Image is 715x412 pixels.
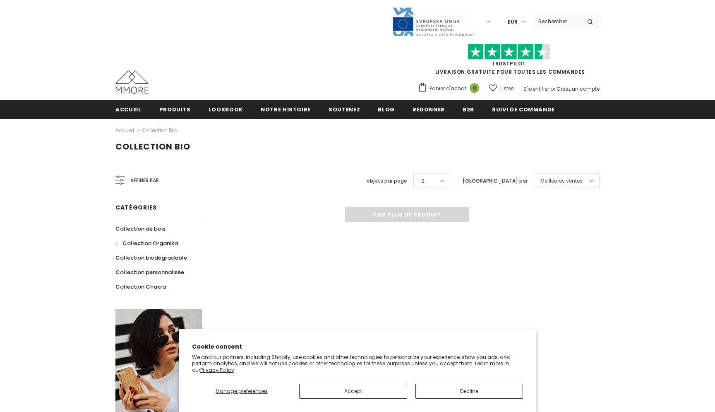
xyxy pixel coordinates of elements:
[115,125,134,135] a: Accueil
[115,141,190,152] span: Collection Bio
[115,100,142,118] a: Accueil
[130,176,159,185] span: Affiner par
[329,100,360,118] a: soutenez
[329,106,360,113] span: soutenez
[261,106,311,113] span: Notre histoire
[489,81,514,96] a: Listes
[115,236,178,251] a: Collection Organika
[216,388,268,395] span: Manage preferences
[142,127,177,134] a: Collection Bio
[115,70,149,94] img: Cas MMORE
[115,268,184,276] span: Collection personnalisée
[261,100,311,118] a: Notre histoire
[115,225,166,233] span: Collection de bois
[192,384,291,399] button: Manage preferences
[418,48,600,75] span: LIVRAISON GRATUITE POUR TOUTES LES COMMANDES
[413,106,445,113] span: Redonner
[463,100,474,118] a: B2B
[470,83,479,93] span: 0
[200,366,234,373] a: Privacy Policy
[115,222,166,236] a: Collection de bois
[508,18,518,26] span: EUR
[367,177,407,185] label: objets par page
[115,254,187,262] span: Collection biodégradable
[392,18,475,25] a: Javni Razpis
[115,265,184,279] a: Collection personnalisée
[159,100,191,118] a: Produits
[415,384,523,399] button: Decline
[413,100,445,118] a: Redonner
[378,106,395,113] span: Blog
[115,283,166,291] span: Collection Chakra
[492,100,555,118] a: Suivi de commande
[429,84,466,93] span: Panier d'achat
[420,177,425,185] span: 12
[492,106,555,113] span: Suivi de commande
[209,100,243,118] a: Lookbook
[523,85,549,92] a: S'identifier
[533,15,581,27] input: Search Site
[115,279,166,294] a: Collection Chakra
[115,106,142,113] span: Accueil
[299,384,407,399] button: Accept
[540,177,583,185] span: Meilleures ventes
[468,44,550,60] img: Faites confiance aux étoiles pilotes
[557,85,600,92] a: Créez un compte
[492,60,526,67] a: TrustPilot
[115,203,157,212] span: Catégories
[209,106,243,113] span: Lookbook
[392,7,475,37] img: Javni Razpis
[122,239,178,247] span: Collection Organika
[463,177,528,185] label: [GEOGRAPHIC_DATA] par
[500,84,514,93] span: Listes
[159,106,191,113] span: Produits
[192,342,523,351] h2: Cookie consent
[115,251,187,265] a: Collection biodégradable
[192,354,523,373] p: We and our partners, including Shopify, use cookies and other technologies to personalize your ex...
[550,85,555,92] span: or
[463,106,474,113] span: B2B
[418,82,483,95] a: Panier d'achat 0
[378,100,395,118] a: Blog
